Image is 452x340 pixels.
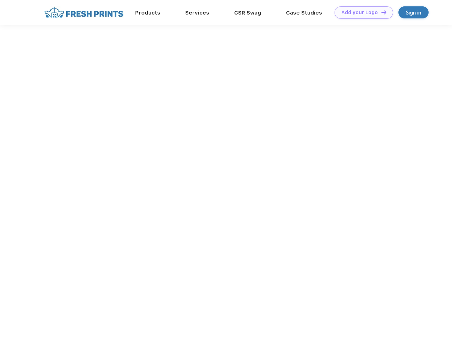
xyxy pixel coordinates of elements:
a: Products [135,10,160,16]
img: fo%20logo%202.webp [42,6,126,19]
a: Sign in [398,6,429,18]
img: DT [381,10,386,14]
div: Add your Logo [341,10,378,16]
div: Sign in [406,8,421,17]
